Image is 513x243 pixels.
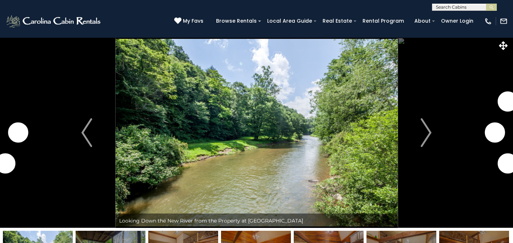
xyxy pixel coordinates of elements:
[319,15,356,27] a: Real Estate
[397,37,455,228] button: Next
[174,17,205,25] a: My Favs
[183,17,203,25] span: My Favs
[359,15,408,27] a: Rental Program
[81,118,92,147] img: arrow
[500,17,508,25] img: mail-regular-white.png
[58,37,116,228] button: Previous
[264,15,316,27] a: Local Area Guide
[484,17,492,25] img: phone-regular-white.png
[421,118,432,147] img: arrow
[411,15,434,27] a: About
[212,15,260,27] a: Browse Rentals
[437,15,477,27] a: Owner Login
[5,14,103,28] img: White-1-2.png
[116,214,398,228] div: Looking Down the New River from the Property at [GEOGRAPHIC_DATA]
